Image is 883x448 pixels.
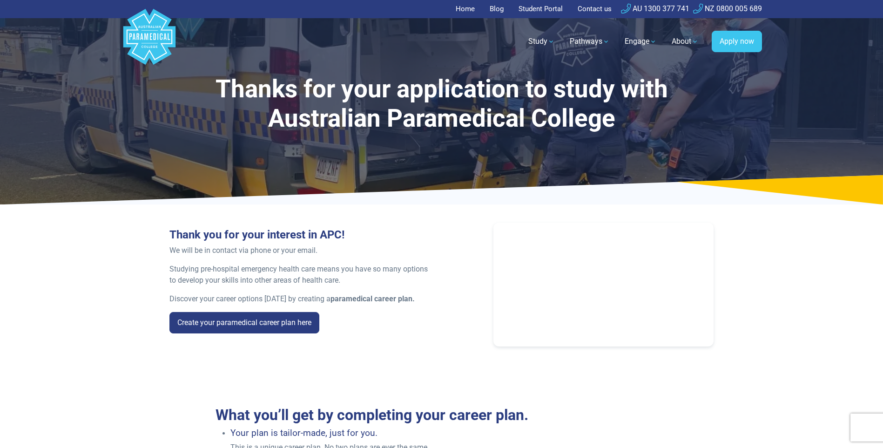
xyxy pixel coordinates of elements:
h1: Thanks for your application to study with Australian Paramedical College [169,75,714,134]
h2: What you’ll get by completing your career plan. [216,406,667,424]
a: Pathways [564,28,615,54]
a: Study [523,28,560,54]
a: Create your paramedical career plan here [169,312,319,333]
a: NZ 0800 005 689 [693,4,762,13]
a: About [666,28,704,54]
p: Studying pre-hospital emergency health care means you have so many options to develop your skills... [169,264,436,286]
a: Australian Paramedical College [121,18,177,65]
a: AU 1300 377 741 [621,4,689,13]
strong: paramedical career plan. [330,294,415,303]
p: We will be in contact via phone or your email. [169,245,436,256]
a: Apply now [712,31,762,52]
a: Engage [619,28,662,54]
p: Discover your career options [DATE] by creating a [169,293,436,305]
strong: Thank you for your interest in APC! [169,228,345,241]
h4: Your plan is tailor-made, just for you. [230,428,667,438]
